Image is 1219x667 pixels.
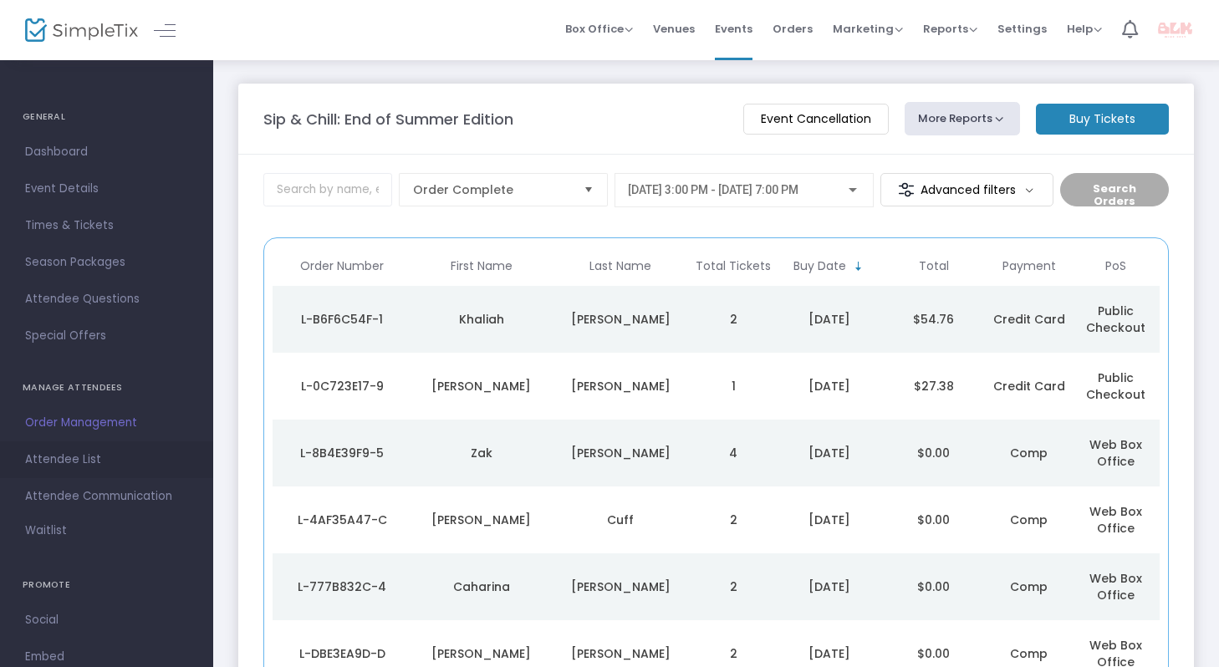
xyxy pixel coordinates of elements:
[781,512,877,528] div: 9/16/2025
[781,645,877,662] div: 9/16/2025
[781,311,877,328] div: 9/18/2025
[1010,445,1048,461] span: Comp
[577,174,600,206] button: Select
[555,578,686,595] div: McNeill
[555,445,686,461] div: Kelley
[25,449,188,471] span: Attendee List
[773,8,813,50] span: Orders
[277,578,407,595] div: L-777B832C-4
[793,259,846,273] span: Buy Date
[833,21,903,37] span: Marketing
[715,8,752,50] span: Events
[23,568,191,602] h4: PROMOTE
[300,259,384,273] span: Order Number
[451,259,513,273] span: First Name
[898,181,915,198] img: filter
[743,104,889,135] m-button: Event Cancellation
[589,259,651,273] span: Last Name
[555,311,686,328] div: Cole
[25,412,188,434] span: Order Management
[263,173,392,206] input: Search by name, email, phone, order number, ip address, or last 4 digits of card
[555,378,686,395] div: STENSON
[690,553,777,620] td: 2
[1010,645,1048,662] span: Comp
[905,102,1020,135] button: More Reports
[555,645,686,662] div: Fain
[781,445,877,461] div: 9/16/2025
[25,252,188,273] span: Season Packages
[1010,578,1048,595] span: Comp
[263,108,513,130] m-panel-title: Sip & Chill: End of Summer Edition
[25,141,188,163] span: Dashboard
[25,288,188,310] span: Attendee Questions
[880,173,1053,206] m-button: Advanced filters
[923,21,977,37] span: Reports
[416,578,546,595] div: Caharina
[416,378,546,395] div: Tracey
[416,311,546,328] div: Khaliah
[993,311,1065,328] span: Credit Card
[277,512,407,528] div: L-4AF35A47-C
[416,645,546,662] div: LaToya
[993,378,1065,395] span: Credit Card
[23,100,191,134] h4: GENERAL
[1086,369,1145,403] span: Public Checkout
[781,578,877,595] div: 9/16/2025
[852,260,865,273] span: Sortable
[277,645,407,662] div: L-DBE3EA9D-D
[1089,503,1142,537] span: Web Box Office
[690,420,777,486] td: 4
[25,522,67,539] span: Waitlist
[690,353,777,420] td: 1
[555,512,686,528] div: Cuff
[1002,259,1056,273] span: Payment
[997,8,1047,50] span: Settings
[1086,303,1145,336] span: Public Checkout
[1089,570,1142,603] span: Web Box Office
[653,8,695,50] span: Venues
[919,259,949,273] span: Total
[690,486,777,553] td: 2
[25,215,188,237] span: Times & Tickets
[881,553,986,620] td: $0.00
[277,445,407,461] div: L-8B4E39F9-5
[1067,21,1102,37] span: Help
[1105,259,1126,273] span: PoS
[690,286,777,353] td: 2
[881,420,986,486] td: $0.00
[277,311,407,328] div: L-B6F6C54F-1
[413,181,570,198] span: Order Complete
[416,512,546,528] div: Matt
[881,486,986,553] td: $0.00
[25,486,188,507] span: Attendee Communication
[23,371,191,405] h4: MANAGE ATTENDEES
[25,609,188,631] span: Social
[416,445,546,461] div: Zak
[1036,104,1169,135] m-button: Buy Tickets
[781,378,877,395] div: 9/18/2025
[277,378,407,395] div: L-0C723E17-9
[1010,512,1048,528] span: Comp
[25,178,188,200] span: Event Details
[881,353,986,420] td: $27.38
[628,183,798,196] span: [DATE] 3:00 PM - [DATE] 7:00 PM
[690,247,777,286] th: Total Tickets
[1089,436,1142,470] span: Web Box Office
[881,286,986,353] td: $54.76
[25,325,188,347] span: Special Offers
[565,21,633,37] span: Box Office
